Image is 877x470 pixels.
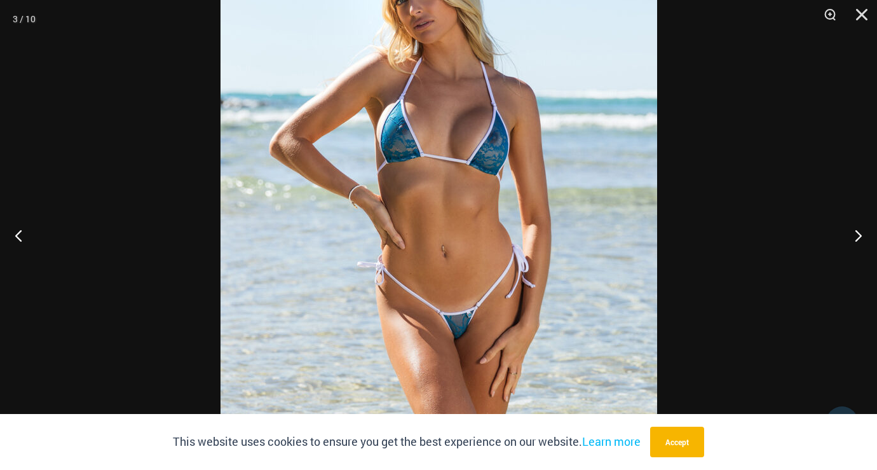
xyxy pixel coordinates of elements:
button: Accept [650,427,704,457]
a: Learn more [582,434,641,449]
button: Next [829,204,877,267]
div: 3 / 10 [13,10,36,29]
p: This website uses cookies to ensure you get the best experience on our website. [173,432,641,452]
